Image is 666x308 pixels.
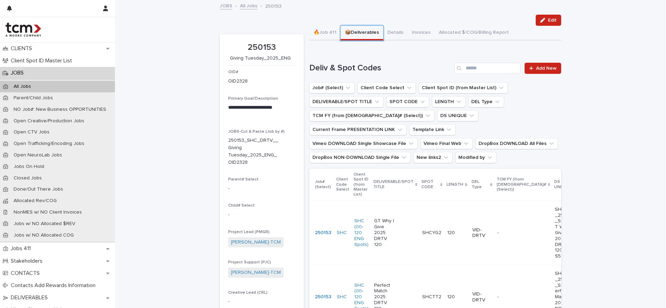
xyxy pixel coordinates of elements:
p: SHCTT2 [422,293,443,300]
p: - [228,185,295,192]
span: Edit [548,18,557,23]
button: Invoices [408,26,435,40]
p: Allocated Rev/COG [8,198,62,204]
p: OID2328 [228,78,248,85]
button: New links2 [413,152,452,163]
span: Primary Goal/Description [228,97,278,101]
p: Jobs w/ NO Allocated $REV [8,221,81,227]
button: Vimeo DOWNLOAD Single Showcase File [309,138,418,149]
p: DEL Type [472,178,489,191]
p: DS UNIQUE [554,178,572,191]
p: Job# (Select) [315,178,332,191]
p: Parent/Child Jobs [8,95,59,101]
span: Project Lead (PMGR) [228,230,270,234]
button: DropBox DOWNLOAD All Files [475,138,558,149]
p: LENGTH [447,181,463,188]
p: Jobs 411 [8,245,36,252]
h1: Deliv & Spot Codes [309,63,451,73]
p: Jobs w/ NO Allocated COG [8,232,79,238]
p: SHCYG2 [422,229,443,236]
button: Details [383,26,408,40]
p: 120 [447,294,466,300]
span: Child# Select [228,203,255,208]
p: 120 [447,230,466,236]
span: Project Support (PJC) [228,260,271,264]
button: DEL Type [468,96,504,107]
p: CONTACTS [8,270,45,277]
a: Add New [525,63,561,74]
p: Open Creative/Production Jobs [8,118,90,124]
button: DELIVERABLE/SPOT TITLE [309,96,384,107]
p: NO Job#: New Business OPPORTUNITIES [8,107,112,113]
p: Done/Out There Jobs [8,186,69,192]
button: DS UNIQUE [437,110,478,121]
a: All Jobs [240,1,257,9]
img: 4hMmSqQkux38exxPVZHQ [6,23,41,37]
button: Client Code Select [357,82,416,93]
button: Job# (Select) [309,82,355,93]
p: DELIVERABLE/SPOT TITLE [373,178,413,191]
span: OID# [228,70,238,74]
input: Search [454,63,520,74]
p: - [497,294,518,300]
p: 250153 [265,2,281,9]
p: TCM FY (from [DEMOGRAPHIC_DATA]# (Select)) [497,176,546,193]
p: Jobs On Hold [8,164,50,170]
p: DELIVERABLES [8,294,53,301]
a: SHC [337,294,347,300]
button: SPOT CODE [386,96,429,107]
button: TCM FY (from Job# (Select)) [309,110,434,121]
p: 250153 [228,43,295,53]
button: 📦Deliverables [341,26,383,40]
a: 250153 [315,294,331,300]
a: [PERSON_NAME]-TCM [231,269,281,276]
p: Open NeuroLab Jobs [8,152,68,158]
p: Closed Jobs [8,175,47,181]
a: [PERSON_NAME]-TCM [231,239,281,246]
button: Client Spot ID (from Master List) [419,82,508,93]
p: - [497,230,518,236]
p: CLIENTS [8,45,38,52]
a: SHC (00-120 ENG Spots) [354,218,369,247]
p: Open CTV Jobs [8,129,55,135]
p: SPOT CODE [421,178,439,191]
p: Stakeholders [8,258,48,264]
p: Contacts Add Rewards Information [8,282,101,289]
p: Client Spot ID (from Master List) [354,171,369,199]
span: Creative Lead (CRL) [228,291,268,295]
p: Giving Tuesday_2025_ENG [228,55,293,61]
p: GT Why I Give 2025 DRTV 120 [374,218,395,247]
button: Modified by [455,152,496,163]
button: Current Frame PRESENTATION LINK [309,124,406,135]
a: 250153 [315,230,331,236]
a: JOBS [220,1,232,9]
p: VID-DRTV [472,227,492,239]
span: JOBS-Cut & Paste (Job by #) [228,130,285,134]
button: Edit [536,15,561,26]
button: LENGTH [432,96,465,107]
button: 🔥Job 411 [309,26,341,40]
p: NonMES w/ NO Client Invoices [8,209,87,215]
p: SHCYG2_250153_SHC_GT Why I Give 2025 DRTV 120___DS5159 [555,207,575,259]
p: Open Trafficking/Encoding Jobs [8,141,90,147]
p: - [228,298,295,305]
p: - [228,211,295,218]
p: Client Spot ID Master List [8,57,78,64]
button: Template Link [409,124,456,135]
p: VID-DRTV [472,291,492,303]
p: All Jobs [8,84,37,90]
span: Parent# Select [228,177,258,182]
p: JOBS [8,70,29,76]
p: Client Code Select [336,176,349,193]
button: Allocated $/COG/Billing Report [435,26,513,40]
a: SHC [337,230,347,236]
button: Vimeo Final Web [420,138,473,149]
p: 250153_SHC_DRTV__Giving Tuesday_2025_ENG_OID2328 [228,137,279,166]
span: Add New [536,66,557,71]
button: DropBox NON-DOWNLOAD Single File [309,152,411,163]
